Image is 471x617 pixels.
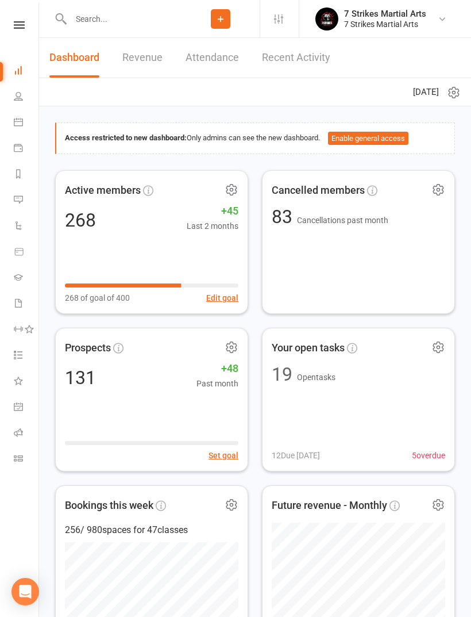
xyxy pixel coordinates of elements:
div: 256 / 980 spaces for 47 classes [65,523,238,538]
span: 268 of goal of 400 [65,292,130,304]
div: 7 Strikes Martial Arts [344,19,426,29]
a: General attendance kiosk mode [14,395,40,421]
span: [DATE] [413,85,439,99]
div: Open Intercom Messenger [11,578,39,605]
img: thumb_image1688936223.png [315,7,338,30]
a: Dashboard [14,59,40,85]
span: Cancellations past month [297,216,388,225]
a: Recent Activity [262,38,330,78]
span: 12 Due [DATE] [272,449,320,462]
span: Your open tasks [272,340,345,357]
span: Last 2 months [187,220,238,232]
div: 7 Strikes Martial Arts [344,9,426,19]
div: 19 [272,365,292,384]
span: +48 [196,361,238,377]
a: Reports [14,162,40,188]
a: Attendance [186,38,239,78]
span: +45 [187,203,238,220]
button: Edit goal [206,292,238,304]
span: Prospects [65,340,111,357]
div: Only admins can see the new dashboard. [65,132,446,145]
span: Active members [65,182,141,199]
a: Class kiosk mode [14,447,40,473]
a: What's New [14,369,40,395]
a: Revenue [122,38,163,78]
a: Calendar [14,110,40,136]
a: Dashboard [49,38,99,78]
button: Enable general access [328,132,408,145]
span: 83 [272,206,297,228]
button: Set goal [209,449,238,462]
strong: Access restricted to new dashboard: [65,133,187,142]
div: 268 [65,211,96,229]
a: Payments [14,136,40,162]
span: Open tasks [297,373,335,382]
span: Cancelled members [272,182,365,199]
a: Roll call kiosk mode [14,421,40,447]
input: Search... [67,11,182,27]
span: Future revenue - Monthly [272,497,387,514]
span: Past month [196,377,238,390]
div: 131 [65,369,96,387]
span: 5 overdue [412,449,445,462]
a: Product Sales [14,240,40,266]
span: Bookings this week [65,497,153,514]
a: People [14,85,40,110]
